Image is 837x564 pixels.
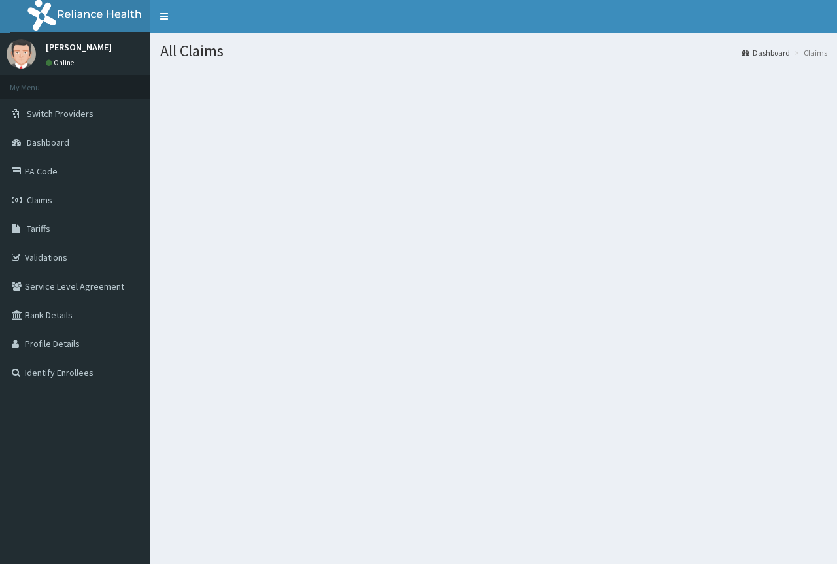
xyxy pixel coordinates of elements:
span: Switch Providers [27,108,94,120]
img: User Image [7,39,36,69]
span: Claims [27,194,52,206]
li: Claims [791,47,827,58]
a: Dashboard [742,47,790,58]
span: Tariffs [27,223,50,235]
a: Online [46,58,77,67]
p: [PERSON_NAME] [46,42,112,52]
span: Dashboard [27,137,69,148]
h1: All Claims [160,42,827,59]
